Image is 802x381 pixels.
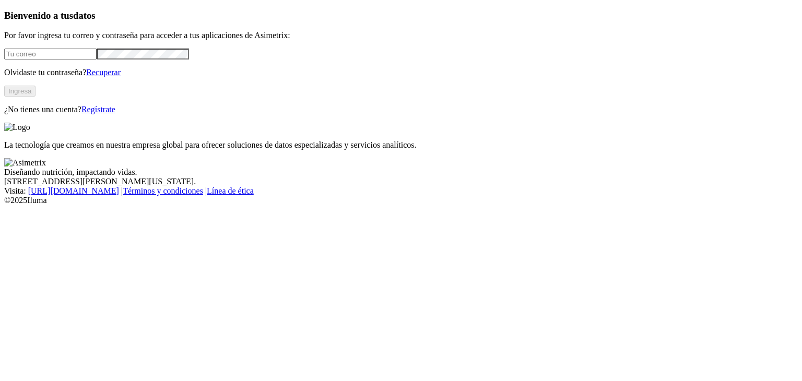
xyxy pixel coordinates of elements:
[4,140,798,150] p: La tecnología que creamos en nuestra empresa global para ofrecer soluciones de datos especializad...
[28,186,119,195] a: [URL][DOMAIN_NAME]
[4,86,36,97] button: Ingresa
[73,10,96,21] span: datos
[4,31,798,40] p: Por favor ingresa tu correo y contraseña para acceder a tus aplicaciones de Asimetrix:
[4,158,46,168] img: Asimetrix
[86,68,121,77] a: Recuperar
[207,186,254,195] a: Línea de ética
[4,123,30,132] img: Logo
[4,68,798,77] p: Olvidaste tu contraseña?
[4,10,798,21] h3: Bienvenido a tus
[123,186,203,195] a: Términos y condiciones
[4,196,798,205] div: © 2025 Iluma
[4,168,798,177] div: Diseñando nutrición, impactando vidas.
[81,105,115,114] a: Regístrate
[4,105,798,114] p: ¿No tienes una cuenta?
[4,177,798,186] div: [STREET_ADDRESS][PERSON_NAME][US_STATE].
[4,49,97,59] input: Tu correo
[4,186,798,196] div: Visita : | |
